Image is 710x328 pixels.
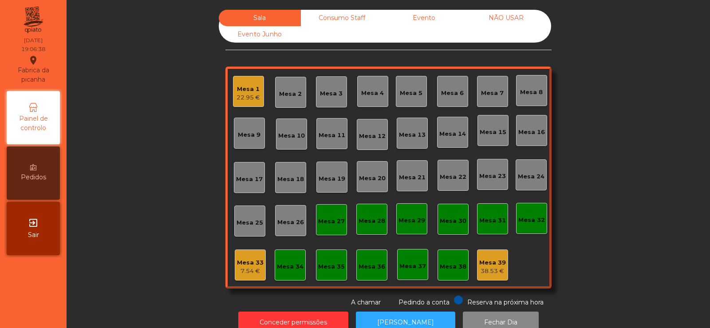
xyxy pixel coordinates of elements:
[359,174,386,183] div: Mesa 20
[400,89,422,98] div: Mesa 5
[518,216,545,225] div: Mesa 32
[28,217,39,228] i: exit_to_app
[398,298,450,306] span: Pedindo a conta
[237,93,260,102] div: 22.95 €
[320,89,343,98] div: Mesa 3
[24,36,43,44] div: [DATE]
[21,173,46,182] span: Pedidos
[520,88,543,97] div: Mesa 8
[480,128,506,137] div: Mesa 15
[318,262,345,271] div: Mesa 35
[361,89,384,98] div: Mesa 4
[440,262,466,271] div: Mesa 38
[238,130,260,139] div: Mesa 9
[518,128,545,137] div: Mesa 16
[399,262,426,271] div: Mesa 37
[219,26,301,43] div: Evento Junho
[237,218,263,227] div: Mesa 25
[479,267,506,276] div: 38.53 €
[319,131,345,140] div: Mesa 11
[7,55,59,84] div: Fabrica da picanha
[236,175,263,184] div: Mesa 17
[237,85,260,94] div: Mesa 1
[21,45,45,53] div: 19:06:38
[479,216,506,225] div: Mesa 31
[278,131,305,140] div: Mesa 10
[22,4,44,36] img: qpiato
[465,10,547,26] div: NÃO USAR
[277,175,304,184] div: Mesa 18
[319,174,345,183] div: Mesa 19
[441,89,464,98] div: Mesa 6
[479,172,506,181] div: Mesa 23
[359,132,386,141] div: Mesa 12
[479,258,506,267] div: Mesa 39
[440,217,466,225] div: Mesa 30
[237,258,264,267] div: Mesa 33
[439,130,466,138] div: Mesa 14
[518,172,544,181] div: Mesa 24
[28,55,39,66] i: location_on
[398,216,425,225] div: Mesa 29
[279,90,302,99] div: Mesa 2
[277,218,304,227] div: Mesa 26
[301,10,383,26] div: Consumo Staff
[383,10,465,26] div: Evento
[467,298,544,306] span: Reserva na próxima hora
[318,217,345,226] div: Mesa 27
[399,130,426,139] div: Mesa 13
[481,89,504,98] div: Mesa 7
[351,298,381,306] span: A chamar
[219,10,301,26] div: Sala
[9,114,58,133] span: Painel de controlo
[399,173,426,182] div: Mesa 21
[237,267,264,276] div: 7.54 €
[440,173,466,182] div: Mesa 22
[28,230,39,240] span: Sair
[277,262,304,271] div: Mesa 34
[359,262,385,271] div: Mesa 36
[359,217,385,225] div: Mesa 28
